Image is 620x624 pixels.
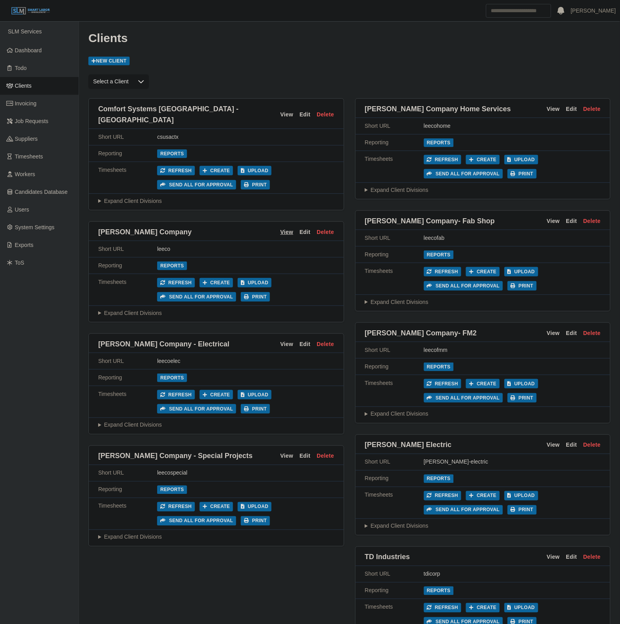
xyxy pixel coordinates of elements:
[157,292,236,302] button: Send all for approval
[157,357,334,365] div: leecoelec
[365,458,424,466] div: Short URL
[15,83,32,89] span: Clients
[466,155,500,164] button: Create
[98,357,157,365] div: Short URL
[424,570,601,578] div: tdicorp
[508,393,537,403] button: Print
[424,379,462,388] button: Refresh
[98,502,157,526] div: Timesheets
[98,469,157,477] div: Short URL
[566,217,577,225] a: Edit
[365,570,424,578] div: Short URL
[300,228,311,236] a: Edit
[98,133,157,141] div: Short URL
[547,105,560,113] a: View
[424,250,454,259] a: Reports
[98,309,334,317] summary: Expand Client Divisions
[486,4,551,18] input: Search
[15,206,29,213] span: Users
[365,379,424,403] div: Timesheets
[365,267,424,291] div: Timesheets
[98,533,334,541] summary: Expand Client Divisions
[365,328,477,339] span: [PERSON_NAME] Company- FM2
[365,122,424,130] div: Short URL
[317,110,334,119] a: Delete
[466,491,500,501] button: Create
[365,587,424,595] div: Reporting
[88,74,133,89] span: Select a Client
[424,458,601,466] div: [PERSON_NAME]-electric
[98,451,253,462] span: [PERSON_NAME] Company - Special Projects
[280,452,293,460] a: View
[365,410,601,418] summary: Expand Client Divisions
[547,441,560,449] a: View
[15,224,55,230] span: System Settings
[157,261,187,270] a: Reports
[98,339,229,350] span: [PERSON_NAME] Company - Electrical
[508,505,537,515] button: Print
[424,587,454,595] a: Reports
[280,228,293,236] a: View
[15,136,38,142] span: Suppliers
[157,404,236,414] button: Send all for approval
[15,47,42,53] span: Dashboard
[571,7,616,15] a: [PERSON_NAME]
[365,522,601,530] summary: Expand Client Divisions
[424,475,454,483] a: Reports
[504,267,538,276] button: Upload
[200,166,233,175] button: Create
[157,502,195,512] button: Refresh
[424,122,601,130] div: leecohome
[466,379,500,388] button: Create
[504,379,538,388] button: Upload
[241,516,270,526] button: Print
[424,393,503,403] button: Send all for approval
[98,374,157,382] div: Reporting
[566,441,577,449] a: Edit
[98,261,157,270] div: Reporting
[200,278,233,287] button: Create
[583,441,601,449] a: Delete
[15,65,27,71] span: Todo
[547,217,560,225] a: View
[98,421,334,429] summary: Expand Client Divisions
[424,155,462,164] button: Refresh
[98,149,157,158] div: Reporting
[508,169,537,179] button: Print
[157,278,195,287] button: Refresh
[424,138,454,147] a: Reports
[365,475,424,483] div: Reporting
[157,516,236,526] button: Send all for approval
[583,329,601,337] a: Delete
[365,138,424,147] div: Reporting
[583,105,601,113] a: Delete
[98,390,157,414] div: Timesheets
[157,486,187,494] a: Reports
[300,340,311,348] a: Edit
[365,186,601,194] summary: Expand Client Divisions
[566,329,577,337] a: Edit
[317,452,334,460] a: Delete
[547,329,560,337] a: View
[98,166,157,190] div: Timesheets
[365,215,495,226] span: [PERSON_NAME] Company- Fab Shop
[566,105,577,113] a: Edit
[365,363,424,371] div: Reporting
[365,346,424,354] div: Short URL
[15,100,37,107] span: Invoicing
[11,7,50,15] img: SLM Logo
[15,242,33,248] span: Exports
[365,234,424,242] div: Short URL
[424,234,601,242] div: leecofab
[424,169,503,179] button: Send all for approval
[424,603,462,613] button: Refresh
[238,502,271,512] button: Upload
[504,603,538,613] button: Upload
[238,166,271,175] button: Upload
[157,180,236,190] button: Send all for approval
[157,166,195,175] button: Refresh
[424,346,601,354] div: leecofmm
[98,278,157,302] div: Timesheets
[365,298,601,306] summary: Expand Client Divisions
[365,250,424,259] div: Reporting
